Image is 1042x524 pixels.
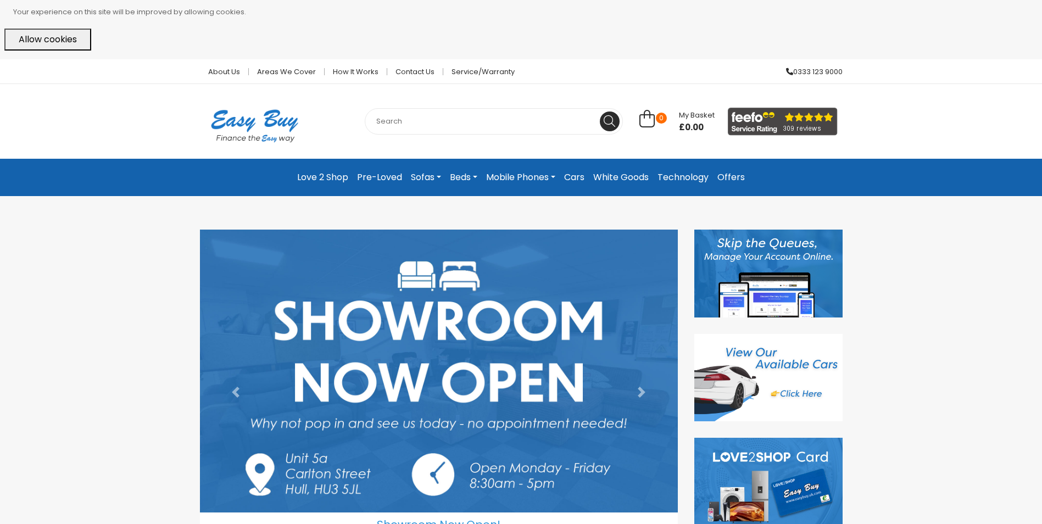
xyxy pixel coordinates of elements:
a: Mobile Phones [482,168,560,187]
a: Pre-Loved [353,168,406,187]
input: Search [365,108,623,135]
a: Technology [653,168,713,187]
img: Easy Buy [200,95,309,157]
a: Beds [445,168,482,187]
p: Your experience on this site will be improved by allowing cookies. [13,4,1038,20]
a: Cars [560,168,589,187]
a: 0333 123 9000 [778,68,843,75]
span: £0.00 [679,122,715,133]
span: 0 [656,113,667,124]
a: Contact Us [387,68,443,75]
a: Sofas [406,168,445,187]
img: Showroom Now Open! [200,230,678,512]
a: White Goods [589,168,653,187]
button: Allow cookies [4,29,91,51]
a: Areas we cover [249,68,325,75]
img: feefo_logo [728,108,838,136]
a: Love 2 Shop [293,168,353,187]
a: Service/Warranty [443,68,515,75]
img: Cars [694,334,843,422]
a: How it works [325,68,387,75]
a: Offers [713,168,749,187]
span: My Basket [679,110,715,120]
a: About Us [200,68,249,75]
img: Discover our App [694,230,843,317]
a: 0 My Basket £0.00 [639,116,715,129]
